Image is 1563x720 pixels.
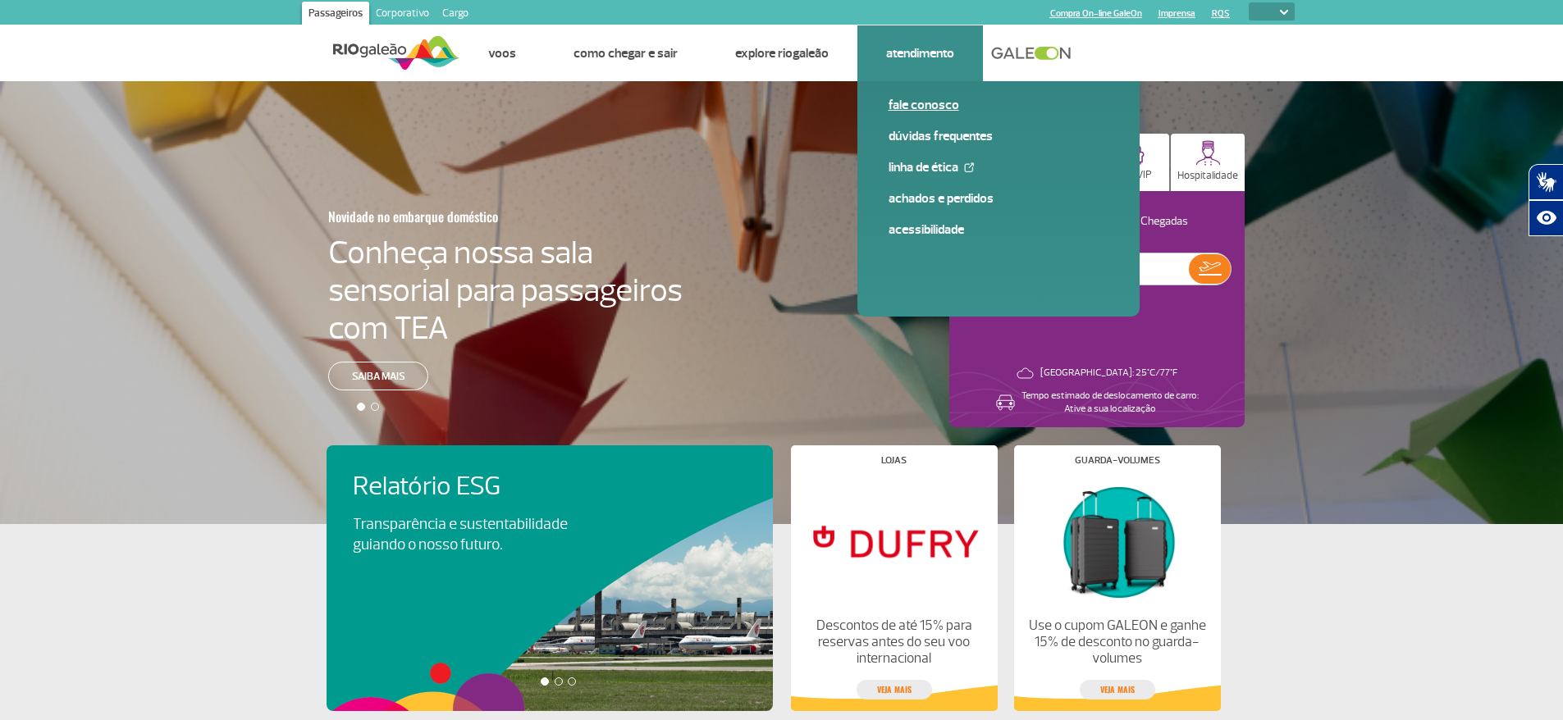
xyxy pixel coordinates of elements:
[1212,8,1230,19] a: RQS
[328,199,602,234] h3: Novidade no embarque doméstico
[889,221,1108,239] a: Acessibilidade
[353,472,747,555] a: Relatório ESGTransparência e sustentabilidade guiando o nosso futuro.
[1050,8,1142,19] a: Compra On-line GaleOn
[889,96,1108,114] a: Fale conosco
[1027,478,1206,604] img: Guarda-volumes
[857,680,932,699] a: veja mais
[889,127,1108,145] a: Dúvidas Frequentes
[881,456,907,465] h4: Lojas
[804,478,983,604] img: Lojas
[964,162,974,172] img: External Link Icon
[1195,140,1221,166] img: hospitality.svg
[1159,8,1195,19] a: Imprensa
[889,158,1108,176] a: Linha de Ética
[1080,680,1155,699] a: veja mais
[886,45,954,62] a: Atendimento
[1529,164,1563,236] div: Plugin de acessibilidade da Hand Talk.
[804,617,983,667] p: Descontos de até 15% para reservas antes do seu voo internacional
[735,45,829,62] a: Explore RIOgaleão
[353,514,586,555] p: Transparência e sustentabilidade guiando o nosso futuro.
[574,45,678,62] a: Como chegar e sair
[1529,200,1563,236] button: Abrir recursos assistivos.
[436,2,475,28] a: Cargo
[889,189,1108,207] a: Achados e Perdidos
[1171,134,1245,191] button: Hospitalidade
[353,472,614,502] h4: Relatório ESG
[488,45,516,62] a: Voos
[328,362,428,390] a: Saiba mais
[1104,212,1193,233] button: Chegadas
[1021,390,1199,416] p: Tempo estimado de deslocamento de carro: Ative a sua localização
[1040,367,1177,380] p: [GEOGRAPHIC_DATA]: 25°C/77°F
[369,2,436,28] a: Corporativo
[302,2,369,28] a: Passageiros
[1027,617,1206,667] p: Use o cupom GALEON e ganhe 15% de desconto no guarda-volumes
[1140,214,1188,230] p: Chegadas
[328,234,683,347] h4: Conheça nossa sala sensorial para passageiros com TEA
[1529,164,1563,200] button: Abrir tradutor de língua de sinais.
[1075,456,1160,465] h4: Guarda-volumes
[1177,170,1238,182] p: Hospitalidade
